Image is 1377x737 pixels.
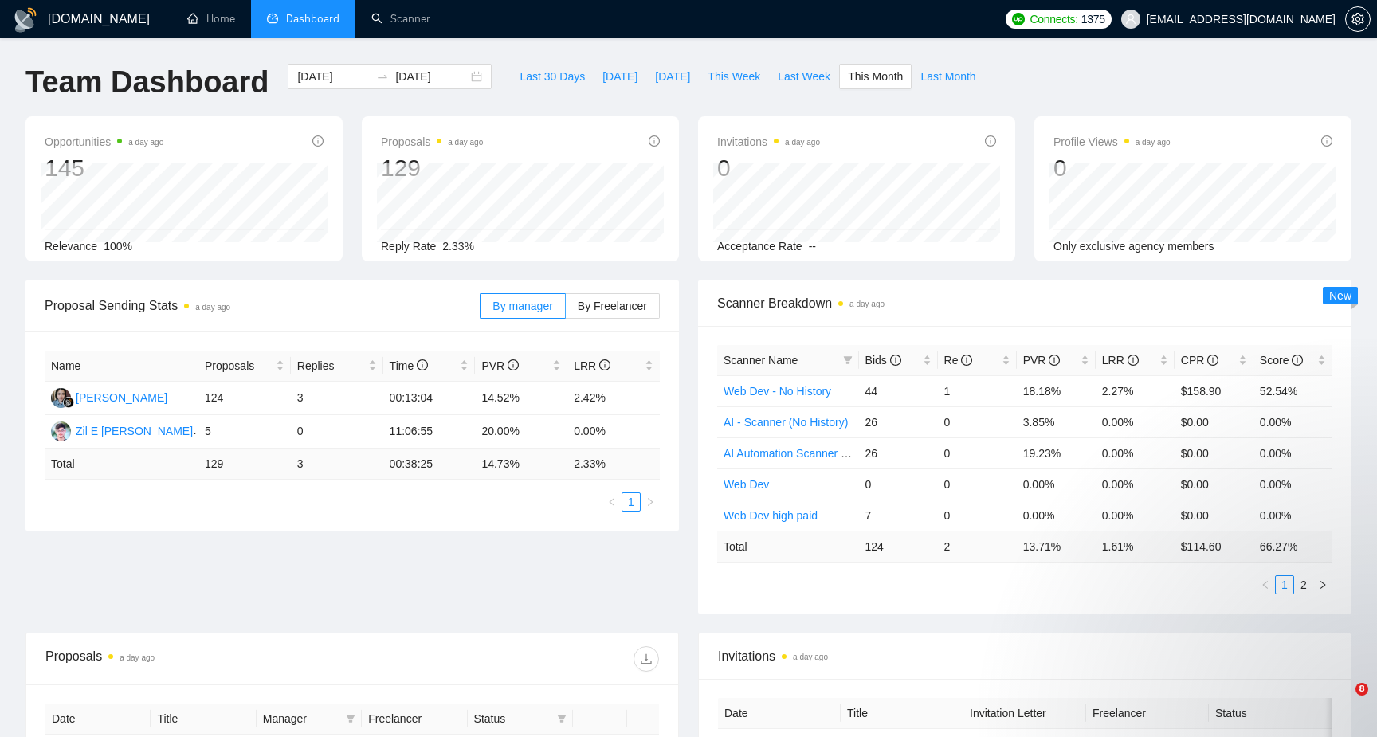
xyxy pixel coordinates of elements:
span: Invitations [718,646,1332,666]
span: PVR [481,359,519,372]
td: $0.00 [1175,437,1253,468]
a: SL[PERSON_NAME] [51,390,167,403]
td: 11:06:55 [383,415,476,449]
td: 19.23% [1017,437,1096,468]
td: 2.42% [567,382,660,415]
time: a day ago [1136,138,1171,147]
span: filter [840,348,856,372]
time: a day ago [785,138,820,147]
input: Start date [297,68,370,85]
a: ZEZil E [PERSON_NAME] [51,424,193,437]
button: Last Month [912,64,984,89]
time: a day ago [849,300,885,308]
td: 3 [291,449,383,480]
td: 0 [859,468,938,500]
button: left [602,492,622,512]
span: dashboard [267,13,278,24]
td: 20.00% [475,415,567,449]
span: Status [474,710,551,727]
a: AI - Scanner (No History) [724,416,848,429]
a: Web Dev high paid [724,509,818,522]
button: [DATE] [646,64,699,89]
td: 52.54% [1253,375,1332,406]
li: Previous Page [1256,575,1275,594]
th: Date [718,698,841,729]
span: By Freelancer [578,300,647,312]
button: This Month [839,64,912,89]
th: Freelancer [362,704,467,735]
span: Last 30 Days [520,68,585,85]
img: ZE [51,421,71,441]
span: Proposals [205,357,273,374]
td: 26 [859,437,938,468]
time: a day ago [120,653,155,662]
span: right [1318,580,1328,590]
span: info-circle [417,359,428,370]
span: Opportunities [45,132,163,151]
time: a day ago [195,303,230,312]
a: 2 [1295,576,1312,594]
span: Reply Rate [381,240,436,253]
td: 3 [291,382,383,415]
span: info-circle [985,135,996,147]
td: 2.27% [1096,375,1175,406]
td: 66.27 % [1253,531,1332,562]
iframe: Intercom live chat [1323,683,1361,721]
td: 0 [938,406,1017,437]
span: Proposal Sending Stats [45,296,480,316]
td: 0.00% [1096,406,1175,437]
span: Time [390,359,428,372]
span: info-circle [312,135,324,147]
td: 0.00% [1253,500,1332,531]
img: SL [51,388,71,408]
span: filter [557,714,567,723]
button: right [641,492,660,512]
td: 2.33 % [567,449,660,480]
span: info-circle [1128,355,1139,366]
time: a day ago [793,653,828,661]
a: 1 [622,493,640,511]
span: Profile Views [1053,132,1171,151]
li: Previous Page [602,492,622,512]
td: 44 [859,375,938,406]
span: filter [843,355,853,365]
span: 2.33% [442,240,474,253]
a: Web Dev [724,478,769,491]
td: 13.71 % [1017,531,1096,562]
span: PVR [1023,354,1061,367]
img: gigradar-bm.png [63,397,74,408]
span: Scanner Breakdown [717,293,1332,313]
td: 2 [938,531,1017,562]
td: 0.00% [1017,468,1096,500]
td: $0.00 [1175,500,1253,531]
td: 0.00% [1253,406,1332,437]
li: 1 [622,492,641,512]
img: upwork-logo.png [1012,13,1025,25]
span: info-circle [508,359,519,370]
span: Only exclusive agency members [1053,240,1214,253]
span: info-circle [890,355,901,366]
span: setting [1346,13,1370,25]
span: info-circle [1292,355,1303,366]
td: 124 [859,531,938,562]
button: Last 30 Days [511,64,594,89]
span: Replies [297,357,365,374]
span: LRR [1102,354,1139,367]
th: Date [45,704,151,735]
span: Acceptance Rate [717,240,802,253]
span: LRR [574,359,610,372]
th: Freelancer [1086,698,1209,729]
time: a day ago [448,138,483,147]
div: 0 [1053,153,1171,183]
td: 0.00% [1017,500,1096,531]
span: This Week [708,68,760,85]
button: Last Week [769,64,839,89]
td: 124 [198,382,291,415]
td: 0.00% [1253,437,1332,468]
time: a day ago [128,138,163,147]
div: Proposals [45,646,352,672]
div: [PERSON_NAME] [76,389,167,406]
td: 0.00% [1096,437,1175,468]
span: info-circle [1207,355,1218,366]
span: New [1329,289,1351,302]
